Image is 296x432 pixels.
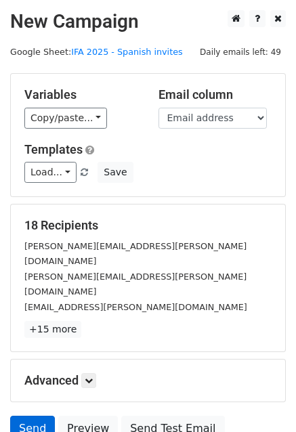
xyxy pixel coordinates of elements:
[24,162,77,183] a: Load...
[24,241,247,267] small: [PERSON_NAME][EMAIL_ADDRESS][PERSON_NAME][DOMAIN_NAME]
[158,87,272,102] h5: Email column
[24,302,247,312] small: [EMAIL_ADDRESS][PERSON_NAME][DOMAIN_NAME]
[24,87,138,102] h5: Variables
[71,47,182,57] a: IFA 2025 - Spanish invites
[24,218,272,233] h5: 18 Recipients
[24,142,83,156] a: Templates
[24,373,272,388] h5: Advanced
[24,321,81,338] a: +15 more
[195,47,286,57] a: Daily emails left: 49
[24,272,247,297] small: [PERSON_NAME][EMAIL_ADDRESS][PERSON_NAME][DOMAIN_NAME]
[228,367,296,432] div: Widget chat
[228,367,296,432] iframe: Chat Widget
[98,162,133,183] button: Save
[24,108,107,129] a: Copy/paste...
[10,47,183,57] small: Google Sheet:
[10,10,286,33] h2: New Campaign
[195,45,286,60] span: Daily emails left: 49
